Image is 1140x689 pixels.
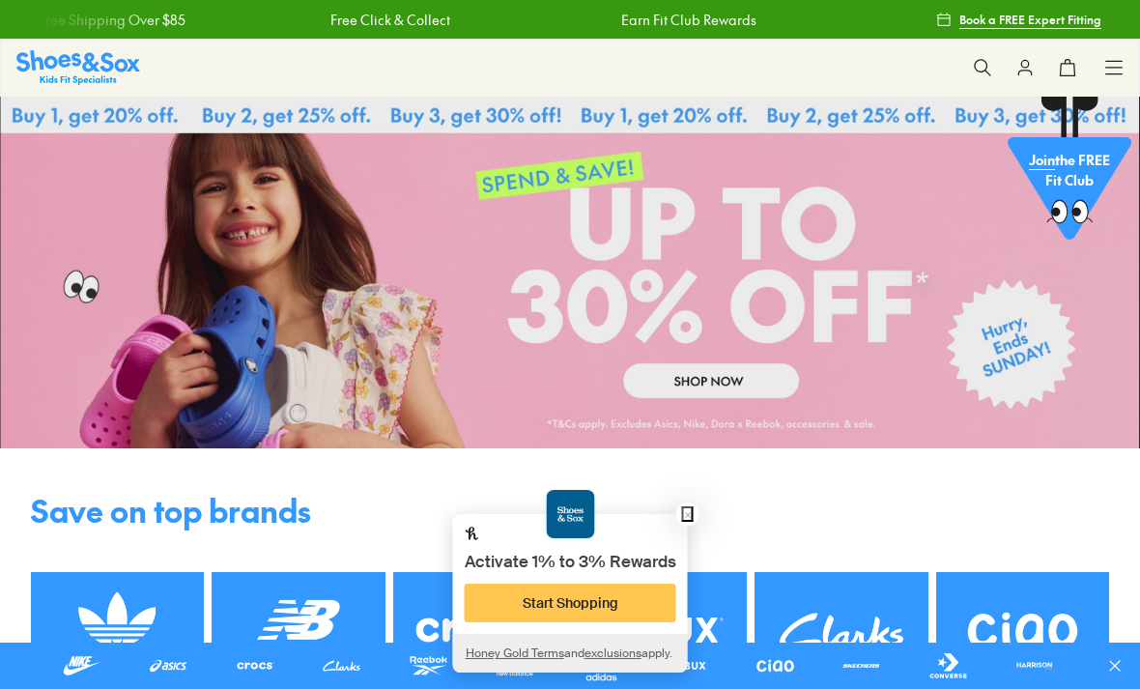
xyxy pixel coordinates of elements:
[1008,96,1131,250] a: Jointhe FREE Fit Club
[39,10,185,30] a: Free Shipping Over $85
[393,572,566,688] img: SNS_WEBASSETS_1280x984__Brand_6_32476e78-ec93-4883-851d-7486025e12b2.png
[936,572,1109,688] img: SNS_WEBASSETS_1280x984__Brand_11_42afe9cd-2f1f-4080-b932-0c5a1492f76f.png
[329,10,449,30] a: Free Click & Collect
[31,572,204,688] img: SNS_WEBASSETS_1280x984__Brand_7_4d3d8e03-a91f-4015-a35e-fabdd5f06b27.png
[755,572,927,688] img: SNS_WEBASSETS_1280x984__Brand_10_3912ae85-fb3d-449b-b156-b817166d013b.png
[212,572,385,688] img: SNS_WEBASSETS_1280x984__Brand_8_072687a1-6812-4536-84da-40bdad0e27d7.png
[16,50,140,84] a: Shoes & Sox
[1029,150,1055,169] span: Join
[1008,134,1131,206] p: the FREE Fit Club
[621,10,756,30] a: Earn Fit Club Rewards
[16,50,140,84] img: SNS_Logo_Responsive.svg
[959,11,1101,28] span: Book a FREE Expert Fitting
[936,2,1101,37] a: Book a FREE Expert Fitting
